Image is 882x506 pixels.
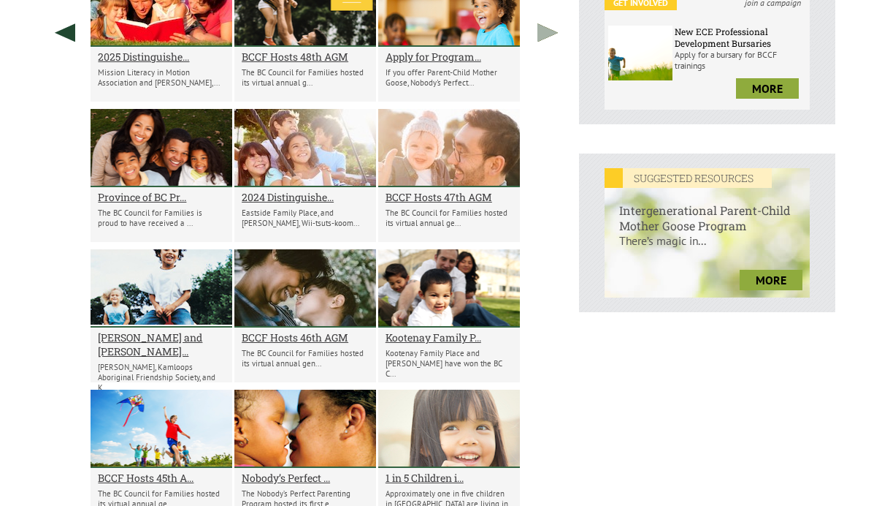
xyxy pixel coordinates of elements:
[242,208,369,228] p: Eastside Family Place, and [PERSON_NAME], Wii-tsuts-koom...
[98,208,225,228] p: The BC Council for Families is proud to have received a ...
[98,190,225,204] a: Province of BC Pr...
[234,109,376,242] li: 2024 Distinguished Family Service Award Winners
[605,233,810,263] p: There’s magic in...
[242,190,369,204] a: 2024 Distinguishe...
[386,208,513,228] p: The BC Council for Families hosted its virtual annual ge...
[242,67,369,88] p: The BC Council for Families hosted its virtual annual g...
[242,471,369,485] a: Nobody’s Perfect ...
[386,190,513,204] a: BCCF Hosts 47th AGM
[675,26,806,49] h6: New ECE Professional Development Bursaries
[675,49,806,71] p: Apply for a bursary for BCCF trainings
[386,471,513,485] a: 1 in 5 Children i...
[242,331,369,344] a: BCCF Hosts 46th AGM
[98,471,225,485] a: BCCF Hosts 45th A...
[98,331,225,358] a: [PERSON_NAME] and [PERSON_NAME]...
[605,168,772,188] em: SUGGESTED RESOURCES
[91,109,232,242] li: Province of BC Proclaims Family Week
[98,50,225,64] a: 2025 Distinguishe...
[386,331,513,344] a: Kootenay Family P...
[98,362,225,393] p: [PERSON_NAME], Kamloops Aboriginal Friendship Society, and K...
[91,249,232,382] li: Jenna John and Kevin Taylor Win Distinguished Family Service Award
[736,78,799,99] a: more
[740,270,802,290] a: more
[605,188,810,233] h6: Intergenerational Parent-Child Mother Goose Program
[234,249,376,382] li: BCCF Hosts 46th AGM
[378,249,520,382] li: Kootenay Family Place and Pedro Ramirez (REACH Multicultural Family Centre) Win Distinguished Fam...
[98,67,225,88] p: Mission Literacy in Motion Association and [PERSON_NAME],...
[242,348,369,369] p: The BC Council for Families hosted its virtual annual gen...
[242,50,369,64] a: BCCF Hosts 48th AGM
[386,348,513,379] p: Kootenay Family Place and [PERSON_NAME] have won the BC C...
[386,67,513,88] p: If you offer Parent-Child Mother Goose, Nobody's Perfect...
[378,109,520,242] li: BCCF Hosts 47th AGM
[386,50,513,64] a: Apply for Program...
